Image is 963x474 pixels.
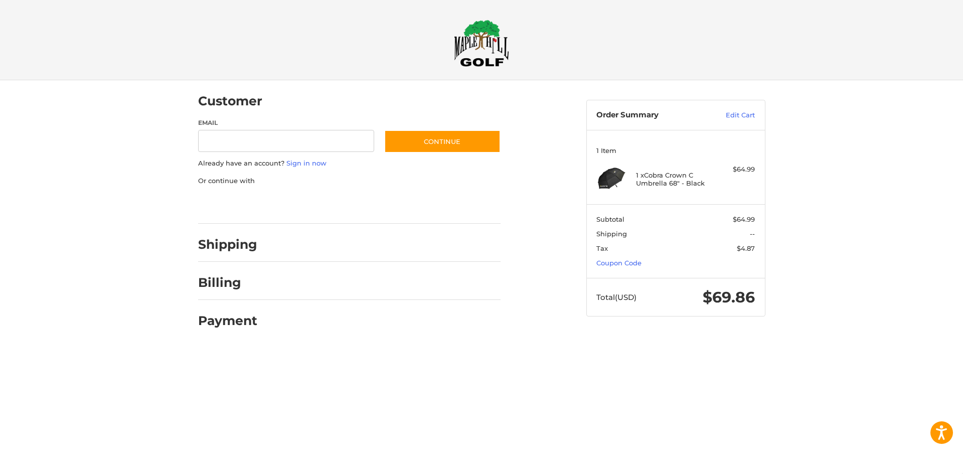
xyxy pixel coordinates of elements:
img: Maple Hill Golf [454,20,509,67]
a: Sign in now [286,159,327,167]
button: Continue [384,130,501,153]
span: $4.87 [737,244,755,252]
iframe: PayPal-paylater [280,196,355,214]
span: Shipping [596,230,627,238]
span: $64.99 [733,215,755,223]
span: Subtotal [596,215,624,223]
iframe: PayPal-paypal [195,196,270,214]
span: $69.86 [703,288,755,306]
h3: Order Summary [596,110,704,120]
iframe: PayPal-venmo [365,196,440,214]
span: Total (USD) [596,292,636,302]
h2: Customer [198,93,262,109]
h2: Shipping [198,237,257,252]
h2: Payment [198,313,257,329]
p: Already have an account? [198,159,501,169]
span: Tax [596,244,608,252]
a: Edit Cart [704,110,755,120]
h2: Billing [198,275,257,290]
h3: 1 Item [596,146,755,154]
p: Or continue with [198,176,501,186]
label: Email [198,118,375,127]
div: $64.99 [715,165,755,175]
h4: 1 x Cobra Crown C Umbrella 68" - Black [636,171,713,188]
span: -- [750,230,755,238]
a: Coupon Code [596,259,641,267]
